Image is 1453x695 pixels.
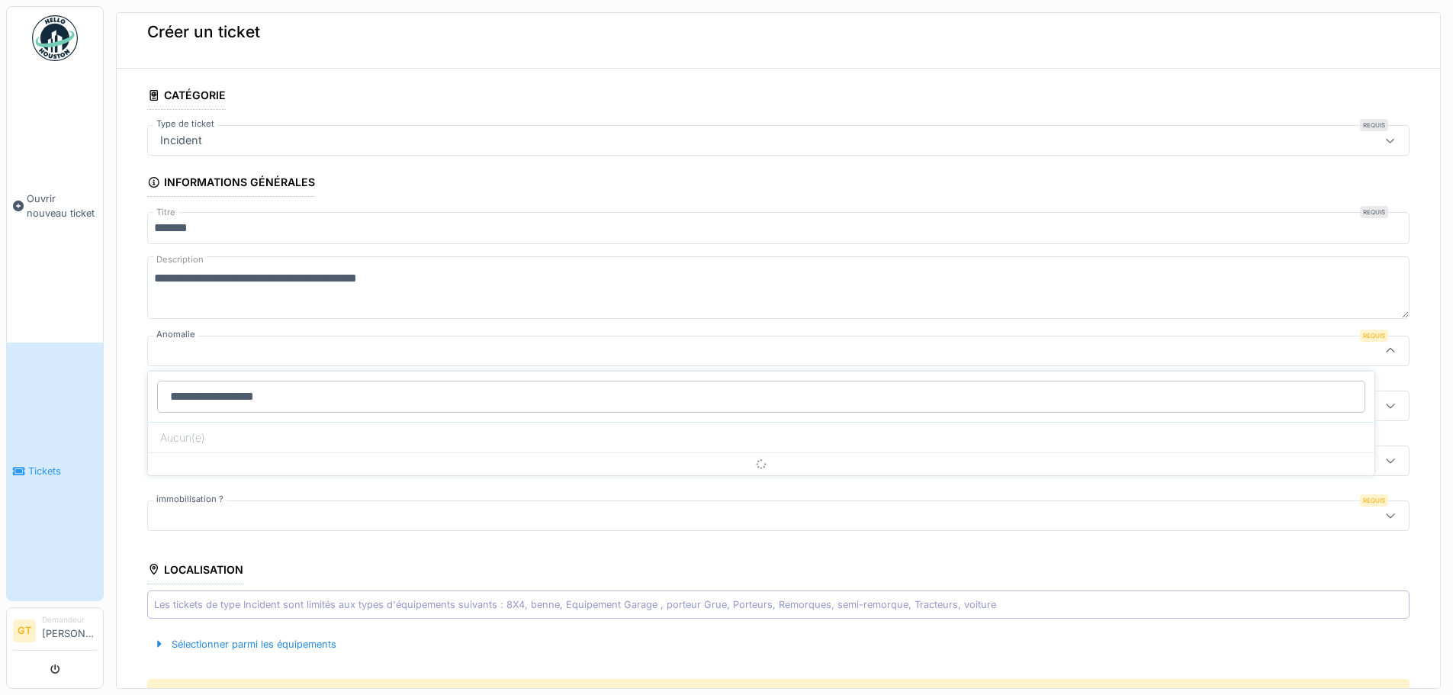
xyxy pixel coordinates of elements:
[153,493,227,506] label: immobilisation ?
[153,250,207,269] label: Description
[1360,119,1388,131] div: Requis
[7,343,103,601] a: Tickets
[13,619,36,642] li: GT
[28,464,97,478] span: Tickets
[1360,330,1388,342] div: Requis
[147,634,342,655] div: Sélectionner parmi les équipements
[147,84,226,110] div: Catégorie
[154,597,996,612] div: Les tickets de type Incident sont limités aux types d'équipements suivants : 8X4, benne, Equipeme...
[32,15,78,61] img: Badge_color-CXgf-gQk.svg
[27,191,97,220] span: Ouvrir nouveau ticket
[1360,206,1388,218] div: Requis
[153,206,178,219] label: Titre
[7,69,103,343] a: Ouvrir nouveau ticket
[42,614,97,626] div: Demandeur
[13,614,97,651] a: GT Demandeur[PERSON_NAME]
[148,422,1374,452] div: Aucun(e)
[1360,494,1388,507] div: Requis
[153,117,217,130] label: Type de ticket
[42,614,97,647] li: [PERSON_NAME]
[147,171,315,197] div: Informations générales
[153,328,198,341] label: Anomalie
[154,132,208,149] div: Incident
[147,558,243,584] div: Localisation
